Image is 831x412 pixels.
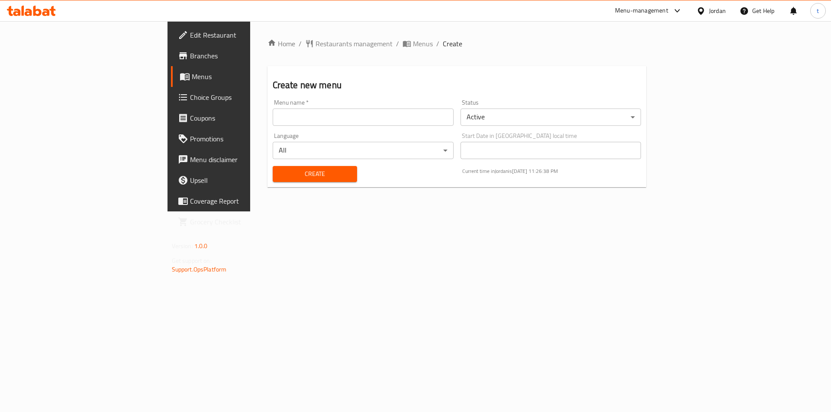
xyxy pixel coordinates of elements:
div: Jordan [709,6,726,16]
a: Choice Groups [171,87,306,108]
span: t [817,6,819,16]
a: Grocery Checklist [171,211,306,232]
span: Menu disclaimer [190,154,300,165]
span: Edit Restaurant [190,30,300,40]
a: Menus [403,38,433,49]
span: 1.0.0 [194,240,208,252]
span: Version: [172,240,193,252]
a: Edit Restaurant [171,25,306,45]
span: Restaurants management [316,38,393,49]
li: / [436,38,439,49]
a: Branches [171,45,306,66]
a: Coverage Report [171,191,306,211]
nav: breadcrumb [267,38,647,49]
span: Upsell [190,175,300,185]
a: Menus [171,66,306,87]
span: Grocery Checklist [190,217,300,227]
span: Coupons [190,113,300,123]
a: Promotions [171,128,306,149]
a: Upsell [171,170,306,191]
h2: Create new menu [273,79,641,92]
a: Support.OpsPlatform [172,264,227,275]
a: Menu disclaimer [171,149,306,170]
span: Menus [192,71,300,82]
p: Current time in Jordan is [DATE] 11:26:38 PM [462,167,641,175]
span: Create [443,38,462,49]
span: Menus [413,38,433,49]
div: Active [461,109,641,126]
span: Promotions [190,134,300,144]
span: Get support on: [172,255,212,266]
span: Coverage Report [190,196,300,206]
a: Coupons [171,108,306,128]
div: All [273,142,454,159]
div: Menu-management [615,6,668,16]
span: Branches [190,51,300,61]
span: Create [280,169,350,179]
li: / [396,38,399,49]
span: Choice Groups [190,92,300,102]
a: Restaurants management [305,38,393,49]
button: Create [273,166,357,182]
input: Please enter Menu name [273,109,454,126]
